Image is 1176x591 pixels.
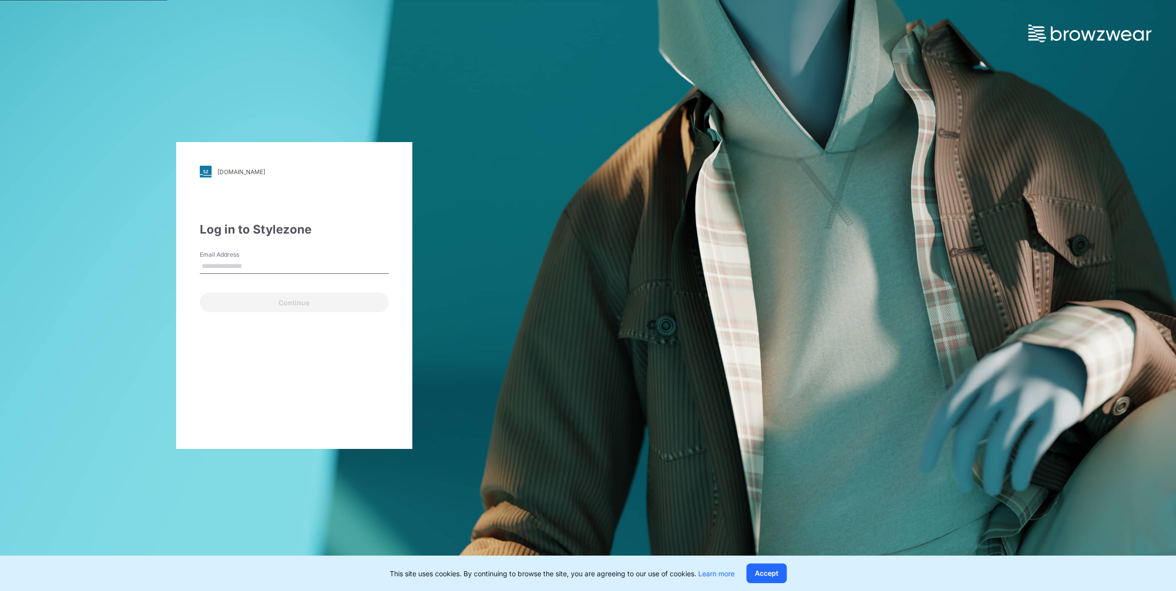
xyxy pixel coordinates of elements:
img: browzwear-logo.73288ffb.svg [1028,25,1151,42]
div: [DOMAIN_NAME] [217,168,265,176]
a: Learn more [698,569,735,578]
img: svg+xml;base64,PHN2ZyB3aWR0aD0iMjgiIGhlaWdodD0iMjgiIHZpZXdCb3g9IjAgMCAyOCAyOCIgZmlsbD0ibm9uZSIgeG... [200,166,212,177]
label: Email Address [200,250,269,259]
p: This site uses cookies. By continuing to browse the site, you are agreeing to our use of cookies. [390,568,735,579]
a: [DOMAIN_NAME] [200,166,389,177]
button: Accept [746,563,787,583]
div: Log in to Stylezone [200,221,389,238]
